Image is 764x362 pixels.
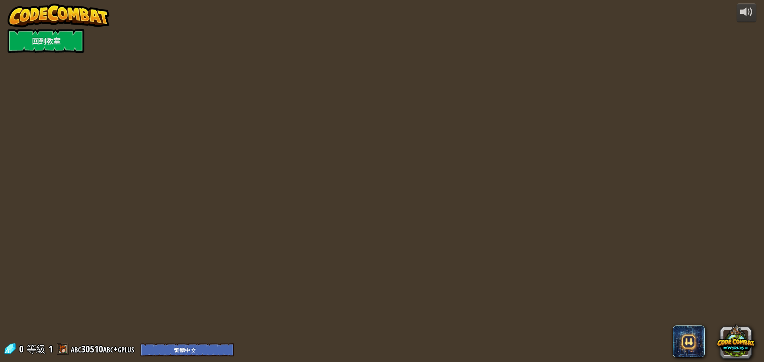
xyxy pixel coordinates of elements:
span: 0 [19,343,26,355]
span: 等級 [27,343,46,356]
span: 1 [49,343,53,355]
img: CodeCombat - Learn how to code by playing a game [8,4,109,27]
button: 調整音量 [737,4,756,22]
a: 回到教室 [8,29,84,53]
a: abc30510abc+gplus [71,343,136,355]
